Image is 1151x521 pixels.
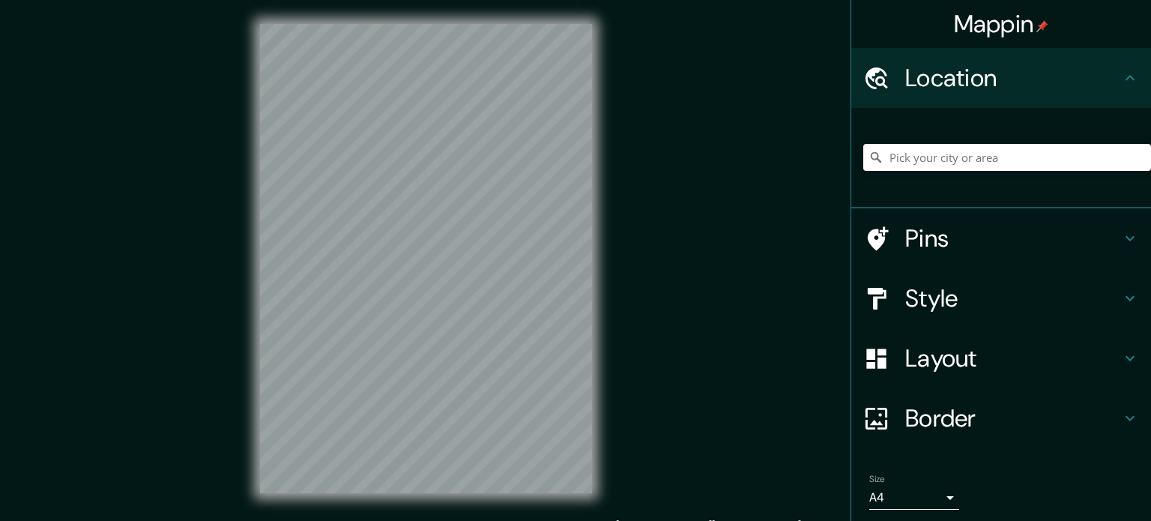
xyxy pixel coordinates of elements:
[905,403,1121,433] h4: Border
[905,343,1121,373] h4: Layout
[1036,20,1048,32] img: pin-icon.png
[869,473,885,486] label: Size
[851,268,1151,328] div: Style
[851,388,1151,448] div: Border
[905,63,1121,93] h4: Location
[905,283,1121,313] h4: Style
[863,144,1151,171] input: Pick your city or area
[954,9,1049,39] h4: Mappin
[851,208,1151,268] div: Pins
[851,48,1151,108] div: Location
[869,486,959,510] div: A4
[851,328,1151,388] div: Layout
[905,223,1121,253] h4: Pins
[260,24,592,493] canvas: Map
